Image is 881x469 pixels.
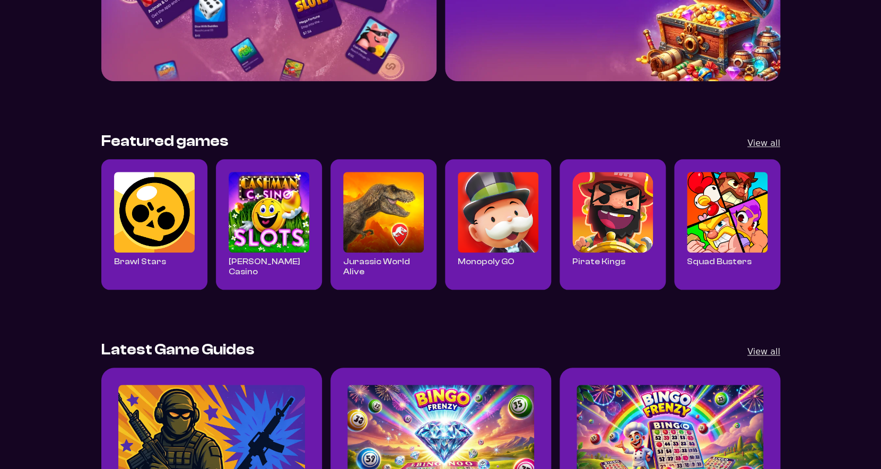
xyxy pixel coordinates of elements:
[101,132,229,151] h2: Featured games
[572,257,625,266] a: All Pirate Kings game posts
[229,172,309,253] img: Cashman Casino icon
[687,172,767,253] a: Read all Squad Busters posts
[343,257,410,276] a: All Jurassic World Alive game posts
[458,172,538,253] a: Read all Monopoly GO posts
[747,136,780,150] a: View all games
[572,172,653,253] a: Read all Pirate Kings posts
[114,172,195,253] a: Read all Brawl Stars posts
[229,172,309,253] a: Read all Cashman Casino posts
[458,257,514,266] a: All Monopoly GO game posts
[229,257,300,276] a: All Cashman Casino game posts
[747,344,780,359] a: View all
[343,172,424,253] img: Jurassic World Alive icon
[687,257,752,266] a: All Squad Busters game posts
[101,341,255,359] h2: Latest Game Guides
[572,172,653,253] img: Pirate Kings icon
[343,172,424,253] a: Read all Jurassic World Alive posts
[114,257,166,266] a: All Brawl Stars game posts
[458,172,538,253] img: MonopolyGo icon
